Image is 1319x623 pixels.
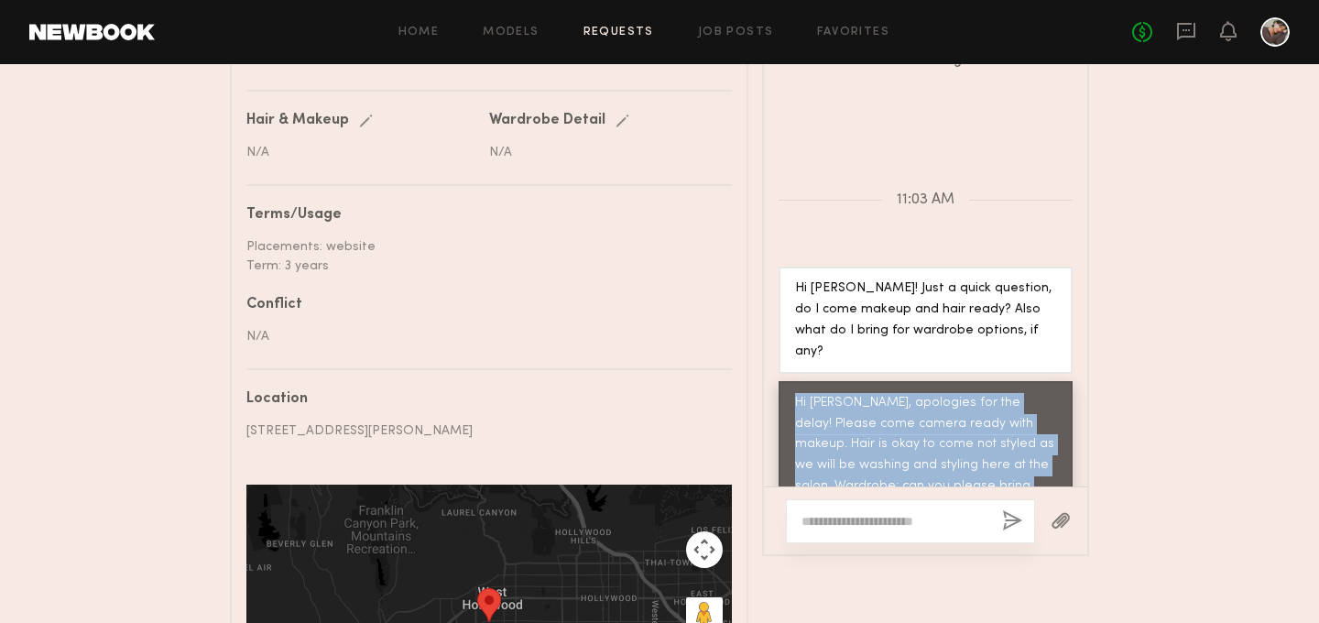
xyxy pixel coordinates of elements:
[246,327,718,346] div: N/A
[483,27,539,38] a: Models
[246,392,718,407] div: Location
[686,531,723,568] button: Map camera controls
[795,393,1056,519] div: Hi [PERSON_NAME], apologies for the delay! Please come camera ready with makeup. Hair is okay to ...
[583,27,654,38] a: Requests
[489,114,605,128] div: Wardrobe Detail
[246,143,475,162] div: N/A
[795,279,1056,363] div: Hi [PERSON_NAME]! Just a quick question, do I come makeup and hair ready? Also what do I bring fo...
[246,298,718,312] div: Conflict
[698,27,774,38] a: Job Posts
[489,143,718,162] div: N/A
[817,27,889,38] a: Favorites
[897,192,954,208] span: 11:03 AM
[246,237,718,276] div: Placements: website Term: 3 years
[246,208,718,223] div: Terms/Usage
[246,421,718,441] div: [STREET_ADDRESS][PERSON_NAME]
[398,27,440,38] a: Home
[246,114,349,128] div: Hair & Makeup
